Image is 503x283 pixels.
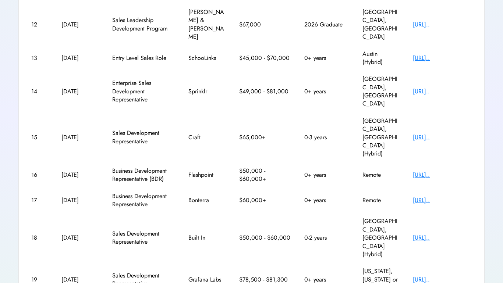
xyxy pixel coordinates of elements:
div: 15 [31,133,48,141]
div: [PERSON_NAME] & [PERSON_NAME] [188,8,225,41]
div: [URL].. [413,234,472,242]
div: [DATE] [61,54,98,62]
div: [URL].. [413,171,472,179]
div: $65,000+ [239,133,291,141]
div: $49,000 - $81,000 [239,87,291,96]
div: [GEOGRAPHIC_DATA], [GEOGRAPHIC_DATA] (Hybrid) [362,217,399,258]
div: Remote [362,171,399,179]
div: Sales Development Representative [112,129,175,146]
div: [DATE] [61,21,98,29]
div: 2026 Graduate [304,21,348,29]
div: Austin (Hybrid) [362,50,399,67]
div: Bonterra [188,196,225,204]
div: Remote [362,196,399,204]
div: [GEOGRAPHIC_DATA], [GEOGRAPHIC_DATA] [362,75,399,108]
div: [URL].. [413,54,472,62]
div: $67,000 [239,21,291,29]
div: 0+ years [304,87,348,96]
div: [URL].. [413,196,472,204]
div: Flashpoint [188,171,225,179]
div: 0-2 years [304,234,348,242]
div: 0+ years [304,54,348,62]
div: Entry Level Sales Role [112,54,175,62]
div: [URL].. [413,133,472,141]
div: Built In [188,234,225,242]
div: 13 [31,54,48,62]
div: Sales Development Representative [112,230,175,246]
div: Sprinklr [188,87,225,96]
div: $45,000 - $70,000 [239,54,291,62]
div: Sales Leadership Development Program [112,16,175,33]
div: Enterprise Sales Development Representative [112,79,175,104]
div: [DATE] [61,234,98,242]
div: $60,000+ [239,196,291,204]
div: 18 [31,234,48,242]
div: [URL].. [413,21,472,29]
div: 12 [31,21,48,29]
div: 0+ years [304,171,348,179]
div: $50,000 - $60,000+ [239,167,291,183]
div: 16 [31,171,48,179]
div: [DATE] [61,196,98,204]
div: SchooLinks [188,54,225,62]
div: [GEOGRAPHIC_DATA], [GEOGRAPHIC_DATA] [362,8,399,41]
div: [URL].. [413,87,472,96]
div: [DATE] [61,171,98,179]
div: Craft [188,133,225,141]
div: 14 [31,87,48,96]
div: [GEOGRAPHIC_DATA], [GEOGRAPHIC_DATA] (Hybrid) [362,117,399,158]
div: [DATE] [61,133,98,141]
div: $50,000 - $60,000 [239,234,291,242]
div: Business Development Representative [112,192,175,209]
div: [DATE] [61,87,98,96]
div: 0+ years [304,196,348,204]
div: 0-3 years [304,133,348,141]
div: 17 [31,196,48,204]
div: Business Development Representative (BDR) [112,167,175,183]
